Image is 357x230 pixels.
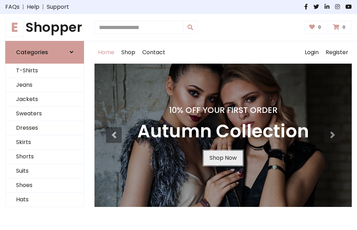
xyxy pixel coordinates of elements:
[6,64,84,78] a: T-Shirts
[5,20,84,35] h1: Shopper
[204,151,243,165] a: Shop Now
[316,24,323,30] span: 0
[137,105,309,115] h4: 10% Off Your First Order
[6,107,84,121] a: Sweaters
[6,78,84,92] a: Jeans
[305,21,327,34] a: 0
[137,121,309,142] h3: Autumn Collection
[5,18,24,37] span: E
[328,21,352,34] a: 0
[6,121,84,135] a: Dresses
[39,3,47,11] span: |
[20,3,27,11] span: |
[27,3,39,11] a: Help
[301,41,322,64] a: Login
[139,41,169,64] a: Contact
[6,150,84,164] a: Shorts
[47,3,69,11] a: Support
[16,49,48,56] h6: Categories
[6,178,84,193] a: Shoes
[5,3,20,11] a: FAQs
[5,20,84,35] a: EShopper
[118,41,139,64] a: Shop
[6,135,84,150] a: Skirts
[5,41,84,64] a: Categories
[6,92,84,107] a: Jackets
[6,164,84,178] a: Suits
[322,41,352,64] a: Register
[6,193,84,207] a: Hats
[341,24,347,30] span: 0
[94,41,118,64] a: Home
